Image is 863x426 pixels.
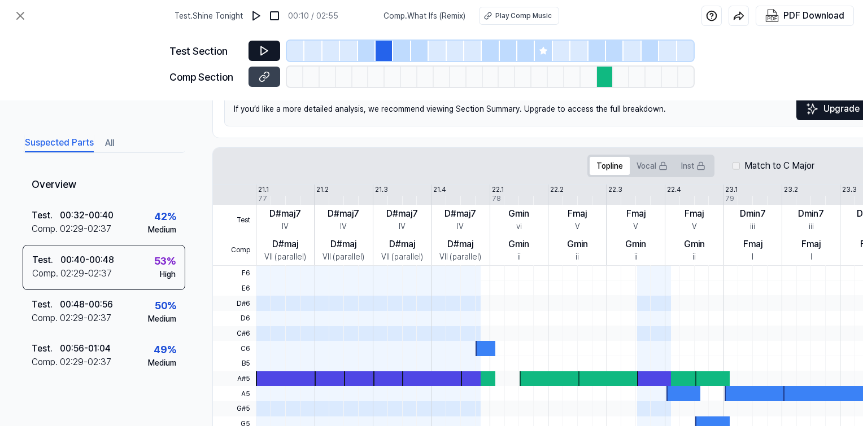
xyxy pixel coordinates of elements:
div: D#maj7 [269,207,301,221]
div: vi [516,221,522,232]
div: Test Section [169,43,242,59]
div: 00:40 - 00:48 [60,253,114,267]
div: I [810,251,812,263]
div: VII (parallel) [322,251,364,263]
span: C6 [213,341,256,356]
div: 42 % [154,209,176,224]
div: Test . [32,342,60,355]
div: IV [340,221,347,232]
div: I [752,251,753,263]
div: 22.2 [550,185,564,195]
div: 22.1 [492,185,504,195]
div: 00:56 - 01:04 [60,342,111,355]
span: Test [213,205,256,235]
div: 21.2 [316,185,329,195]
span: D6 [213,311,256,326]
div: Overview [23,169,185,201]
div: 02:29 - 02:37 [60,311,111,325]
button: Play Comp Music [479,7,559,25]
div: Gmin [567,238,588,251]
span: D#6 [213,296,256,311]
div: Gmin [684,238,705,251]
div: Gmin [625,238,646,251]
div: D#maj [389,238,415,251]
div: ii [517,251,521,263]
div: High [160,269,176,280]
div: 21.1 [258,185,269,195]
div: VII (parallel) [439,251,481,263]
div: Play Comp Music [495,11,552,21]
span: A5 [213,386,256,401]
div: Test . [32,298,60,311]
div: Comp Section [169,69,242,85]
div: 21.3 [375,185,388,195]
div: 23.1 [725,185,738,195]
div: 53 % [154,253,176,269]
div: 02:29 - 02:37 [60,267,112,280]
div: D#maj [447,238,473,251]
span: E6 [213,281,256,296]
button: Topline [590,157,630,175]
div: Fmaj [568,207,587,221]
div: Medium [148,357,176,369]
div: V [633,221,638,232]
div: Fmaj [801,238,821,251]
span: A#5 [213,371,256,387]
div: IV [399,221,406,232]
div: Fmaj [626,207,646,221]
div: D#maj7 [444,207,476,221]
label: Match to C Major [744,159,814,173]
div: 02:29 - 02:37 [60,355,111,369]
span: F6 [213,266,256,281]
button: All [105,134,114,152]
div: Test . [32,209,60,222]
div: Dmin7 [798,207,824,221]
img: stop [269,10,280,21]
div: PDF Download [783,8,844,23]
div: 00:10 / 02:55 [288,10,338,22]
span: Comp . What Ifs (Remix) [383,10,465,22]
div: Gmin [508,238,529,251]
div: 02:29 - 02:37 [60,222,111,236]
div: Medium [148,313,176,325]
div: Gmin [508,207,529,221]
span: C#6 [213,326,256,341]
div: IV [282,221,289,232]
div: D#maj [272,238,298,251]
img: Sparkles [805,102,819,116]
div: Comp . [32,222,60,236]
div: VII (parallel) [264,251,306,263]
span: B5 [213,356,256,371]
div: 49 % [154,342,176,357]
div: 50 % [155,298,176,313]
div: V [692,221,697,232]
div: 00:32 - 00:40 [60,209,114,222]
div: iii [809,221,814,232]
div: IV [457,221,464,232]
div: Comp . [32,355,60,369]
div: 79 [725,194,734,204]
div: 77 [258,194,267,204]
div: iii [750,221,755,232]
div: D#maj7 [386,207,418,221]
div: 23.3 [842,185,857,195]
button: Vocal [630,157,674,175]
span: G#5 [213,401,256,416]
div: 78 [492,194,501,204]
div: ii [692,251,696,263]
div: 00:48 - 00:56 [60,298,113,311]
button: Inst [674,157,712,175]
img: help [706,10,717,21]
button: PDF Download [763,6,847,25]
img: share [733,10,744,21]
div: Dmin7 [740,207,766,221]
div: Medium [148,224,176,236]
div: V [575,221,580,232]
div: Test . [32,253,60,267]
div: 23.2 [784,185,798,195]
div: 22.4 [667,185,681,195]
div: 21.4 [433,185,446,195]
span: Comp [213,235,256,266]
span: Test . Shine Tonight [175,10,243,22]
